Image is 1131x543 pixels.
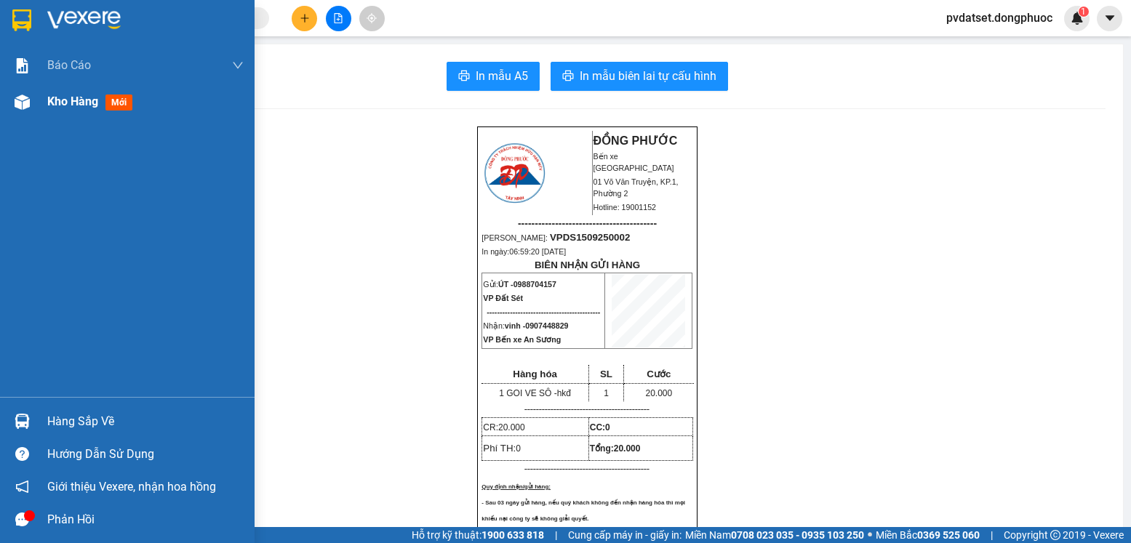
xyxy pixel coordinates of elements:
span: file-add [333,13,343,23]
div: Hướng dẫn sử dụng [47,443,244,465]
span: caret-down [1103,12,1116,25]
button: aim [359,6,385,31]
span: Quy định nhận/gửi hàng: [481,483,551,490]
span: Bến xe [GEOGRAPHIC_DATA] [115,23,196,41]
span: 20.000 [614,443,641,454]
span: down [232,60,244,71]
img: logo [482,141,547,205]
span: In mẫu biên lai tự cấu hình [580,67,716,85]
span: printer [562,70,574,84]
span: 20.000 [498,422,525,433]
span: In ngày: [4,105,89,114]
span: VP Bến xe An Sương [483,335,561,344]
span: 0 [516,443,521,454]
span: 0988704157 [513,280,556,289]
span: vinh - [505,321,569,330]
span: notification [15,480,29,494]
span: [PERSON_NAME]: [481,233,630,242]
span: -------------------------------------------- [487,307,600,316]
span: In ngày: [481,247,566,256]
img: icon-new-feature [1071,12,1084,25]
strong: ĐỒNG PHƯỚC [115,8,199,20]
strong: CC: [590,422,610,433]
span: | [555,527,557,543]
span: 06:59:20 [DATE] [32,105,89,114]
span: | [991,527,993,543]
span: ----------------------------------------- [39,79,178,90]
span: VPDS1509250002 [73,92,153,103]
span: Hotline: 19001152 [115,65,178,73]
strong: 0708 023 035 - 0935 103 250 [731,529,864,541]
strong: 1900 633 818 [481,529,544,541]
span: Báo cáo [47,56,91,74]
span: [PERSON_NAME]: [4,94,153,102]
div: Hàng sắp về [47,411,244,433]
button: printerIn mẫu biên lai tự cấu hình [551,62,728,91]
span: message [15,512,29,526]
img: solution-icon [15,58,30,73]
span: VPDS1509250002 [550,232,630,243]
span: CR: [483,422,524,433]
span: 0 [605,422,610,433]
strong: BIÊN NHẬN GỬI HÀNG [535,260,640,270]
img: warehouse-icon [15,414,30,429]
span: aim [367,13,377,23]
span: printer [458,70,470,84]
span: Gửi: [483,280,556,289]
sup: 1 [1079,7,1089,17]
img: logo [5,9,70,73]
p: ------------------------------------------- [481,403,692,415]
strong: 0369 525 060 [917,529,980,541]
strong: ĐỒNG PHƯỚC [594,134,678,147]
p: ------------------------------------------- [481,463,692,475]
span: Bến xe [GEOGRAPHIC_DATA] [594,152,674,172]
span: copyright [1050,530,1060,540]
span: 01 Võ Văn Truyện, KP.1, Phường 2 [115,44,200,62]
span: Nhận: [483,321,568,330]
img: logo-vxr [12,9,31,31]
span: - Sau 03 ngày gửi hàng, nếu quý khách không đến nhận hàng hóa thì mọi khiếu nại công ty sẽ không ... [481,499,685,522]
div: Phản hồi [47,509,244,531]
span: Cung cấp máy in - giấy in: [568,527,682,543]
span: Miền Bắc [876,527,980,543]
span: Phí TH: [483,443,521,454]
span: ⚪️ [868,532,872,538]
span: 0907448829 [525,321,568,330]
span: Giới thiệu Vexere, nhận hoa hồng [47,478,216,496]
button: file-add [326,6,351,31]
img: warehouse-icon [15,94,30,110]
span: ----------------------------------------- [518,217,657,229]
span: Tổng: [590,443,641,454]
button: plus [292,6,317,31]
span: 1 [1081,7,1086,17]
span: 1 GOI VE SÔ - [499,388,571,398]
span: Hỗ trợ kỹ thuật: [412,527,544,543]
span: ÚT - [498,280,556,289]
span: Kho hàng [47,94,98,108]
span: Hotline: 19001152 [594,203,657,212]
span: Hàng hóa [513,369,557,379]
span: Miền Nam [685,527,864,543]
span: SL [600,369,612,379]
span: question-circle [15,447,29,461]
button: printerIn mẫu A5 [447,62,540,91]
span: hkđ [557,388,571,398]
span: Cước [647,369,671,379]
span: 06:59:20 [DATE] [509,247,566,256]
span: pvdatset.dongphuoc [935,9,1064,27]
span: In mẫu A5 [476,67,528,85]
button: caret-down [1097,6,1122,31]
span: VP Đất Sét [483,294,523,302]
span: 01 Võ Văn Truyện, KP.1, Phường 2 [594,177,679,198]
span: mới [105,94,132,110]
span: plus [300,13,310,23]
span: 20.000 [646,388,673,398]
span: 1 [604,388,609,398]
